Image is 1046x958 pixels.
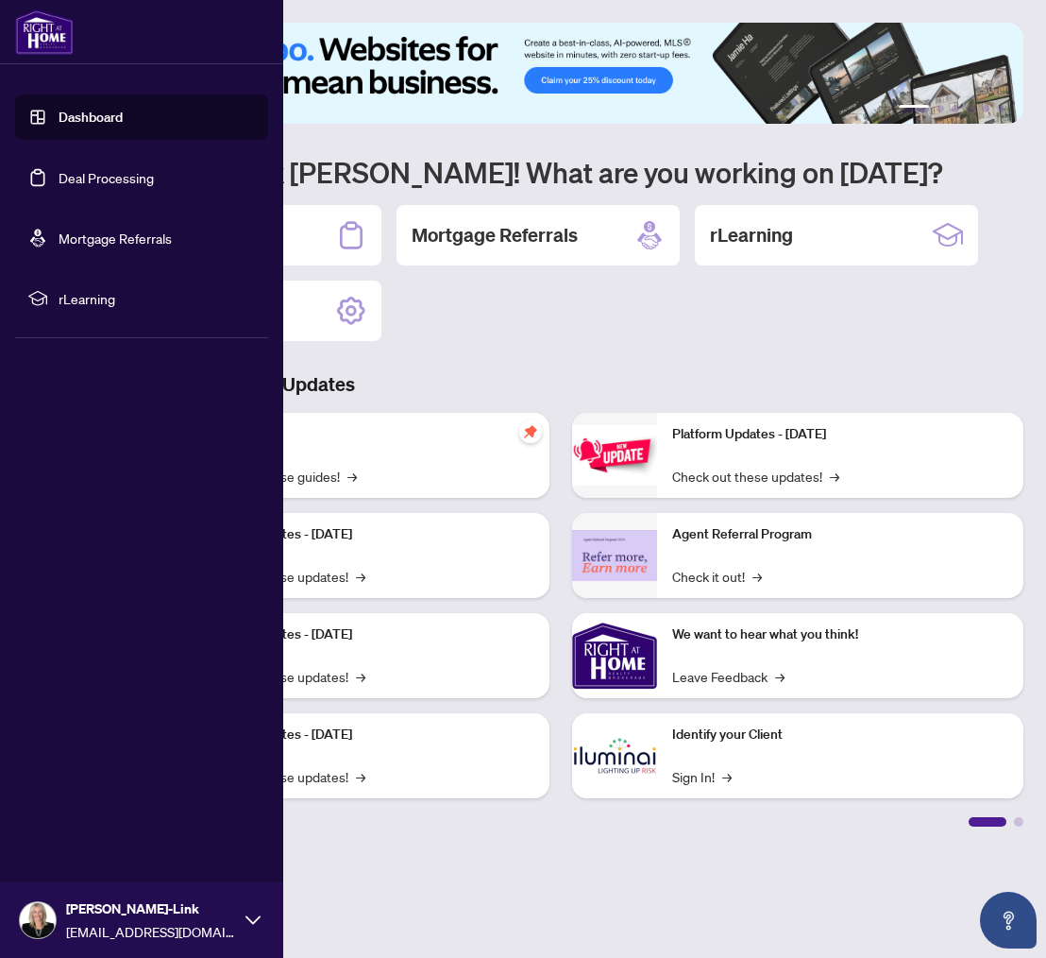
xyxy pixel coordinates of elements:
a: Mortgage Referrals [59,230,172,247]
span: [EMAIL_ADDRESS][DOMAIN_NAME] [66,921,236,942]
span: → [722,766,732,787]
p: Identify your Client [672,725,1008,745]
p: Platform Updates - [DATE] [198,624,534,645]
span: → [356,766,365,787]
img: Profile Icon [20,902,56,938]
button: 1 [899,105,929,112]
button: Open asap [980,892,1037,949]
a: Check out these updates!→ [672,466,839,487]
h2: Mortgage Referrals [412,222,578,248]
h1: Welcome back [PERSON_NAME]! What are you working on [DATE]? [98,154,1023,190]
span: → [775,666,784,687]
a: Deal Processing [59,169,154,186]
img: We want to hear what you think! [572,613,657,698]
a: Dashboard [59,109,123,126]
img: Identify your Client [572,713,657,798]
p: Self-Help [198,424,534,445]
p: Platform Updates - [DATE] [198,725,534,745]
span: [PERSON_NAME]-Link [66,898,236,919]
button: 2 [936,105,944,112]
p: Platform Updates - [DATE] [672,424,1008,445]
p: We want to hear what you think! [672,624,1008,645]
img: Agent Referral Program [572,530,657,582]
button: 6 [997,105,1004,112]
a: Check it out!→ [672,566,762,587]
button: 5 [982,105,989,112]
span: → [356,566,365,587]
img: Slide 0 [98,23,1023,124]
span: → [347,466,357,487]
span: → [356,666,365,687]
img: logo [15,9,74,55]
button: 3 [952,105,959,112]
p: Agent Referral Program [672,524,1008,545]
span: → [752,566,762,587]
span: → [830,466,839,487]
span: pushpin [519,420,542,443]
a: Sign In!→ [672,766,732,787]
h2: rLearning [710,222,793,248]
button: 4 [967,105,974,112]
p: Platform Updates - [DATE] [198,524,534,545]
span: rLearning [59,288,255,309]
img: Platform Updates - June 23, 2025 [572,425,657,485]
h3: Brokerage & Industry Updates [98,371,1023,398]
a: Leave Feedback→ [672,666,784,687]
